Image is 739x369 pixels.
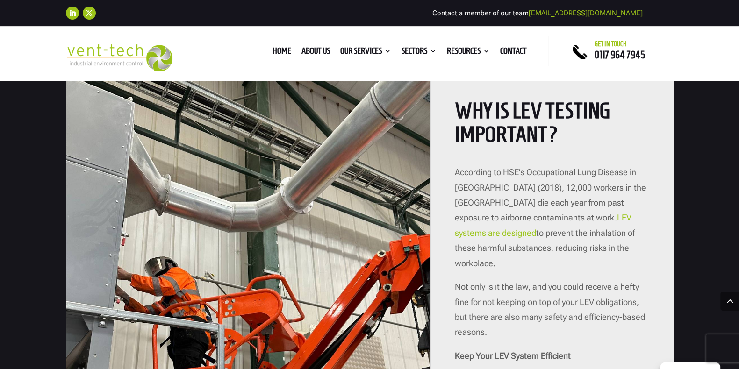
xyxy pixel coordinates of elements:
[402,48,437,58] a: Sectors
[447,48,490,58] a: Resources
[455,165,649,279] p: According to HSE’s Occupational Lung Disease in [GEOGRAPHIC_DATA] (2018), 12,000 workers in the [...
[595,40,627,48] span: Get in touch
[455,99,649,151] h2: Why is LEV Testing Important?
[273,48,291,58] a: Home
[455,279,649,348] p: Not only is it the law, and you could receive a hefty fine for not keeping on top of your LEV obl...
[340,48,391,58] a: Our Services
[432,9,643,17] span: Contact a member of our team
[500,48,527,58] a: Contact
[595,49,645,60] a: 0117 964 7945
[66,7,79,20] a: Follow on LinkedIn
[529,9,643,17] a: [EMAIL_ADDRESS][DOMAIN_NAME]
[455,351,571,361] strong: Keep Your LEV System Efficient
[455,213,631,237] a: LEV systems are designed
[301,48,330,58] a: About us
[66,44,173,71] img: 2023-09-27T08_35_16.549ZVENT-TECH---Clear-background
[83,7,96,20] a: Follow on X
